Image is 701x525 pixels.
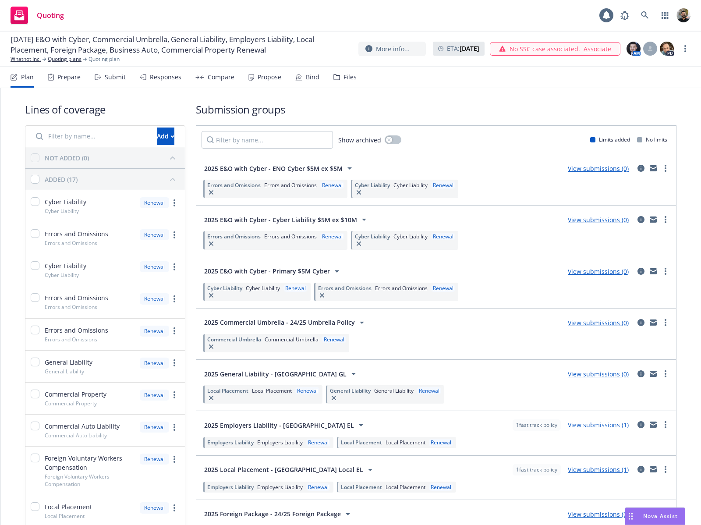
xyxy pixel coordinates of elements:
span: General Liability [374,387,414,394]
div: Renewal [431,233,455,240]
span: Errors and Omissions [207,233,261,240]
span: Cyber Liability [393,233,428,240]
a: circleInformation [636,419,646,430]
span: 2025 General Liability - [GEOGRAPHIC_DATA] GL [204,369,347,379]
span: Errors and Omissions [45,229,108,238]
span: [DATE] E&O with Cyber, Commercial Umbrella, General Liability, Employers Liability, Local Placeme... [11,34,351,55]
a: circleInformation [636,317,646,328]
a: mail [648,419,659,430]
div: Renewal [140,502,169,513]
a: mail [648,369,659,379]
a: more [660,214,671,225]
input: Filter by name... [31,128,152,145]
a: Associate [584,44,611,53]
div: Bind [306,74,319,81]
a: View submissions (0) [568,510,629,518]
span: Commercial Umbrella [265,336,319,343]
a: more [169,358,180,368]
a: circleInformation [636,464,646,475]
span: Employers Liability [207,483,254,491]
a: View submissions (0) [568,216,629,224]
a: circleInformation [636,369,646,379]
span: 1 fast track policy [516,421,557,429]
span: General Liability [45,368,84,375]
span: Cyber Liability [45,207,79,215]
div: Renewal [140,229,169,240]
span: Foreign Voluntary Workers Compensation [45,454,135,472]
div: Prepare [57,74,81,81]
a: more [169,326,180,336]
span: General Liability [330,387,371,394]
div: Compare [208,74,234,81]
a: more [660,419,671,430]
a: mail [648,214,659,225]
a: circleInformation [636,163,646,174]
div: Renewal [140,358,169,369]
a: more [660,163,671,174]
a: more [169,198,180,208]
div: Renewal [429,439,453,446]
div: Renewal [140,422,169,433]
span: Errors and Omissions [264,181,317,189]
button: Add [157,128,174,145]
div: Renewal [140,261,169,272]
span: ETA : [447,44,479,53]
div: Renewal [140,326,169,337]
span: Local Placement [207,387,248,394]
a: more [169,390,180,400]
div: Renewal [306,483,330,491]
a: Quoting [7,3,67,28]
span: 2025 E&O with Cyber - Cyber Liability $5M ex $10M [204,215,357,224]
span: Errors and Omissions [264,233,317,240]
button: 2025 E&O with Cyber - Primary $5M Cyber [202,262,345,280]
span: Errors and Omissions [318,284,372,292]
a: Search [636,7,654,24]
span: Local Placement [341,483,382,491]
a: more [660,369,671,379]
div: Limits added [590,136,630,143]
span: Quoting plan [89,55,120,63]
span: No SSC case associated. [510,44,580,53]
span: 2025 Commercial Umbrella - 24/25 Umbrella Policy [204,318,355,327]
span: Errors and Omissions [45,336,97,343]
span: Cyber Liability [207,284,242,292]
span: 1 fast track policy [516,466,557,474]
a: View submissions (0) [568,267,629,276]
div: Files [343,74,357,81]
span: Cyber Liability [393,181,428,189]
a: View submissions (1) [568,421,629,429]
span: Commercial Property [45,390,106,399]
span: Cyber Liability [355,181,390,189]
span: 2025 Foreign Package - 24/25 Foreign Package [204,509,341,518]
div: Renewal [306,439,330,446]
span: Nova Assist [643,512,678,520]
span: Cyber Liability [246,284,280,292]
a: Report a Bug [616,7,634,24]
a: circleInformation [636,266,646,277]
a: mail [648,317,659,328]
span: Errors and Omissions [45,293,108,302]
span: Employers Liability [257,439,303,446]
button: 2025 E&O with Cyber - Cyber Liability $5M ex $10M [202,211,372,228]
span: 2025 E&O with Cyber - Primary $5M Cyber [204,266,330,276]
div: Renewal [295,387,319,394]
span: Local Placement [45,512,85,520]
a: Switch app [656,7,674,24]
span: Local Placement [45,502,92,511]
div: Plan [21,74,34,81]
div: Propose [258,74,281,81]
button: 2025 Employers Liability - [GEOGRAPHIC_DATA] EL [202,416,369,434]
button: 2025 Foreign Package - 24/25 Foreign Package [202,505,356,523]
span: Commercial Property [45,400,97,407]
a: View submissions (1) [568,465,629,474]
span: Show archived [338,135,381,145]
button: 2025 General Liability - [GEOGRAPHIC_DATA] GL [202,365,361,383]
span: Errors and Omissions [45,239,97,247]
span: Local Placement [252,387,292,394]
span: More info... [376,44,410,53]
div: Renewal [320,181,344,189]
a: more [660,317,671,328]
div: Renewal [429,483,453,491]
span: Employers Liability [257,483,303,491]
button: 2025 Commercial Umbrella - 24/25 Umbrella Policy [202,314,370,331]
